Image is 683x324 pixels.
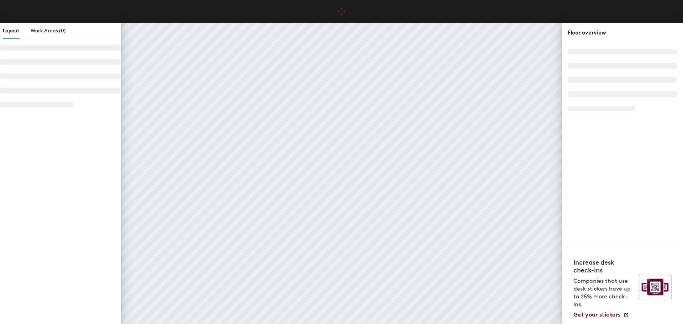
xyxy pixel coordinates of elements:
span: Work Areas (0) [31,28,66,34]
span: Get your stickers [573,311,620,318]
span: Layout [3,28,19,34]
h4: Increase desk check-ins [573,259,635,274]
a: Get your stickers [573,311,629,318]
div: Floor overview [568,28,677,37]
p: Companies that use desk stickers have up to 25% more check-ins. [573,277,635,308]
img: Sticker logo [639,275,672,299]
